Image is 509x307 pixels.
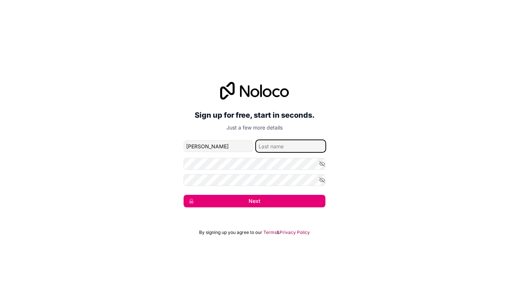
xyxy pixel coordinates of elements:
span: By signing up you agree to our [199,230,262,235]
span: & [277,230,280,235]
input: family-name [256,140,325,152]
p: Just a few more details [184,124,325,131]
button: Next [184,195,325,207]
input: Confirm password [184,174,325,186]
a: Privacy Policy [280,230,310,235]
input: given-name [184,140,253,152]
input: Password [184,158,325,170]
h2: Sign up for free, start in seconds. [184,108,325,122]
a: Terms [263,230,277,235]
